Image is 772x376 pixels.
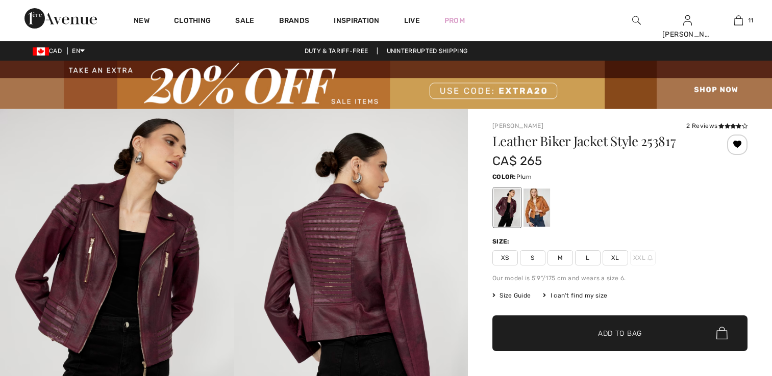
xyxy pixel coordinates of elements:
[598,328,642,338] span: Add to Bag
[516,173,532,180] span: Plum
[235,16,254,27] a: Sale
[492,237,512,246] div: Size:
[24,8,97,29] img: 1ère Avenue
[662,29,712,40] div: [PERSON_NAME]
[33,47,66,55] span: CAD
[492,135,705,148] h1: Leather Biker Jacket Style 253817
[648,255,653,260] img: ring-m.svg
[334,16,379,27] span: Inspiration
[524,189,550,227] div: Burnt orange
[134,16,150,27] a: New
[716,327,728,340] img: Bag.svg
[492,250,518,265] span: XS
[632,14,641,26] img: search the website
[279,16,310,27] a: Brands
[748,16,754,25] span: 11
[713,14,763,26] a: 11
[444,15,465,26] a: Prom
[543,291,607,300] div: I can't find my size
[492,122,543,129] a: [PERSON_NAME]
[174,16,211,27] a: Clothing
[492,274,748,283] div: Our model is 5'9"/175 cm and wears a size 6.
[603,250,628,265] span: XL
[492,154,542,168] span: CA$ 265
[683,14,692,26] img: My Info
[494,189,520,227] div: Plum
[547,250,573,265] span: M
[492,315,748,351] button: Add to Bag
[734,14,743,26] img: My Bag
[575,250,601,265] span: L
[72,47,85,55] span: EN
[492,291,531,300] span: Size Guide
[686,121,748,130] div: 2 Reviews
[33,47,49,56] img: Canadian Dollar
[520,250,545,265] span: S
[404,15,420,26] a: Live
[492,173,516,180] span: Color:
[630,250,656,265] span: XXL
[683,15,692,25] a: Sign In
